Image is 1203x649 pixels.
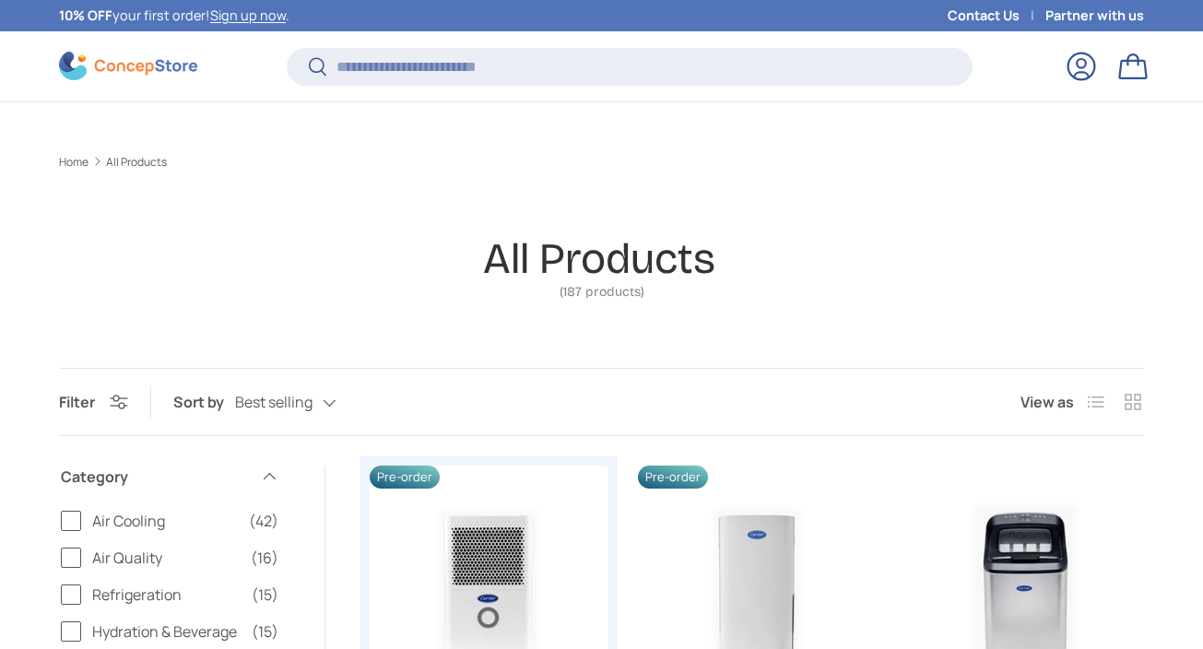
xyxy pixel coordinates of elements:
span: Air Cooling [92,510,238,532]
span: View as [1020,391,1074,413]
span: (15) [252,584,278,606]
a: Home [59,157,88,168]
span: Air Quality [92,547,240,569]
span: Category [61,466,249,488]
a: Sign up now [210,6,286,24]
span: (15) [252,620,278,643]
span: (16) [251,547,278,569]
span: Best selling [235,394,313,411]
span: Filter [59,392,95,412]
button: Filter [59,392,128,412]
a: Partner with us [1045,6,1144,26]
button: Best selling [235,386,373,419]
span: (42) [249,510,278,532]
span: Hydration & Beverage [92,620,241,643]
p: your first order! . [59,6,289,26]
span: (187 products) [483,286,720,299]
span: Pre-order [638,466,708,489]
a: All Products [106,157,167,168]
a: Contact Us [948,6,1045,26]
strong: 10% OFF [59,6,112,24]
label: Sort by [173,391,235,413]
h1: All Products [483,233,715,285]
nav: Breadcrumbs [59,154,1144,171]
span: Pre-order [370,466,440,489]
summary: Category [61,443,278,510]
img: ConcepStore [59,52,197,80]
span: Refrigeration [92,584,241,606]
